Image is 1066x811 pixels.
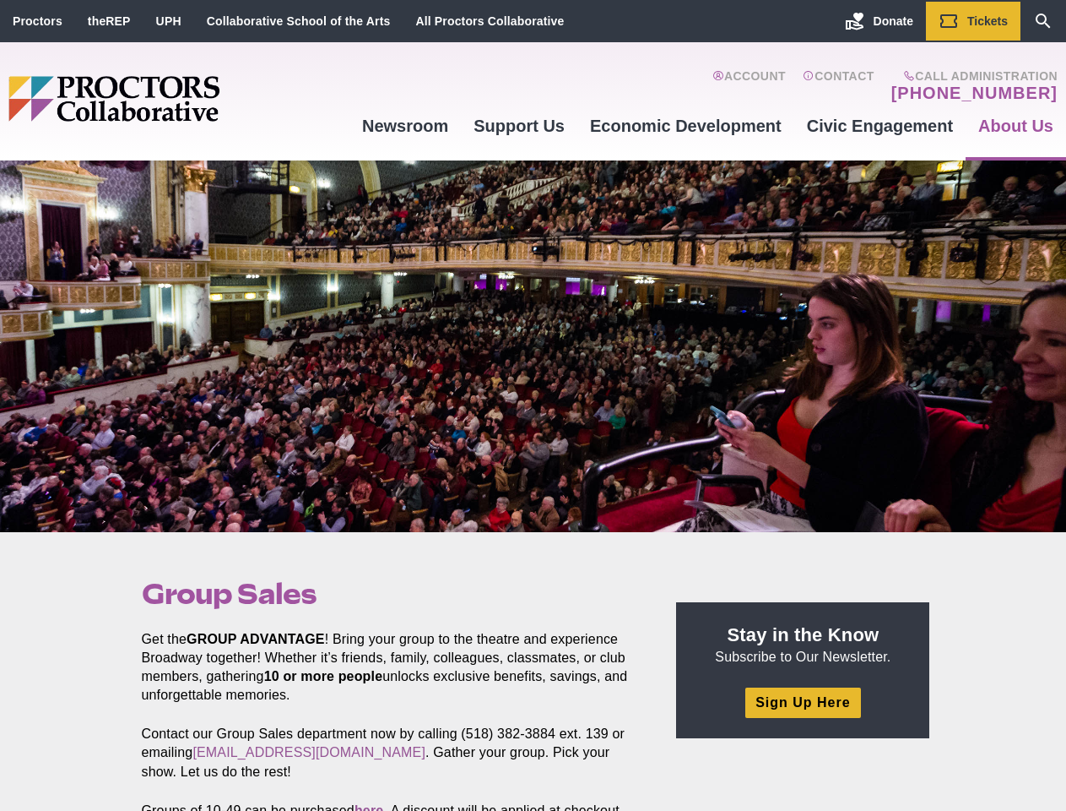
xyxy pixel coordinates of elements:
[156,14,181,28] a: UPH
[142,630,638,705] p: Get the ! Bring your group to the theatre and experience Broadway together! Whether it’s friends,...
[803,69,874,103] a: Contact
[142,725,638,781] p: Contact our Group Sales department now by calling (518) 382-3884 ext. 139 or emailing . Gather yo...
[577,103,794,149] a: Economic Development
[926,2,1020,41] a: Tickets
[1020,2,1066,41] a: Search
[88,14,131,28] a: theREP
[696,623,909,667] p: Subscribe to Our Newsletter.
[891,83,1058,103] a: [PHONE_NUMBER]
[142,578,638,610] h1: Group Sales
[415,14,564,28] a: All Proctors Collaborative
[728,624,879,645] strong: Stay in the Know
[886,69,1058,83] span: Call Administration
[966,103,1066,149] a: About Us
[461,103,577,149] a: Support Us
[187,632,325,646] strong: GROUP ADVANTAGE
[264,669,383,683] strong: 10 or more people
[967,14,1008,28] span: Tickets
[13,14,62,28] a: Proctors
[712,69,786,103] a: Account
[207,14,391,28] a: Collaborative School of the Arts
[192,745,425,759] a: [EMAIL_ADDRESS][DOMAIN_NAME]
[349,103,461,149] a: Newsroom
[745,688,860,717] a: Sign Up Here
[874,14,913,28] span: Donate
[794,103,966,149] a: Civic Engagement
[8,76,349,122] img: Proctors logo
[832,2,926,41] a: Donate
